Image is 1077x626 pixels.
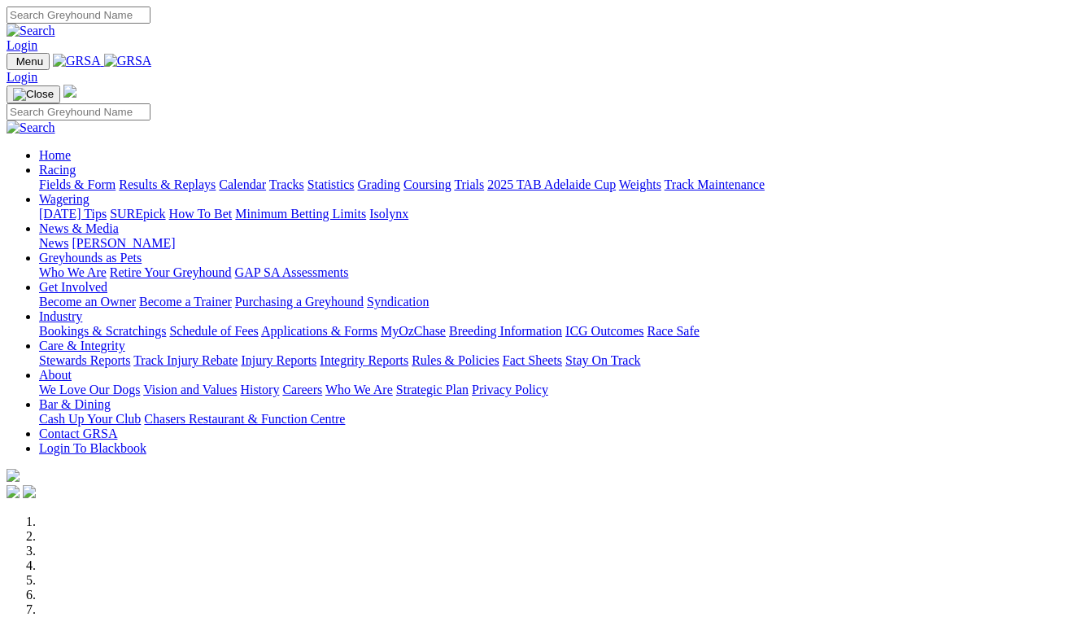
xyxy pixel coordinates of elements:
a: Stay On Track [565,353,640,367]
div: Industry [39,324,1070,339]
a: Who We Are [325,383,393,396]
a: Industry [39,309,82,323]
a: Minimum Betting Limits [235,207,366,221]
a: Careers [282,383,322,396]
a: Login To Blackbook [39,441,146,455]
img: logo-grsa-white.png [7,469,20,482]
div: News & Media [39,236,1070,251]
img: Close [13,88,54,101]
a: Racing [39,163,76,177]
button: Toggle navigation [7,85,60,103]
a: Calendar [219,177,266,191]
a: Isolynx [369,207,408,221]
a: GAP SA Assessments [235,265,349,279]
a: Become a Trainer [139,295,232,309]
a: Purchasing a Greyhound [235,295,364,309]
a: Coursing [403,177,451,191]
a: [DATE] Tips [39,207,107,221]
a: Who We Are [39,265,107,279]
a: Care & Integrity [39,339,125,352]
a: News & Media [39,221,119,235]
img: Search [7,24,55,38]
a: Bar & Dining [39,397,111,411]
a: About [39,368,72,382]
img: logo-grsa-white.png [63,85,76,98]
a: Syndication [367,295,429,309]
a: Results & Replays [119,177,216,191]
img: twitter.svg [23,485,36,498]
a: Integrity Reports [320,353,408,367]
a: 2025 TAB Adelaide Cup [487,177,616,191]
a: Injury Reports [241,353,316,367]
a: Applications & Forms [261,324,377,338]
div: Bar & Dining [39,412,1070,427]
div: Wagering [39,207,1070,221]
a: Breeding Information [449,324,562,338]
a: News [39,236,68,250]
input: Search [7,103,150,120]
img: GRSA [53,54,101,68]
a: Statistics [307,177,355,191]
a: Retire Your Greyhound [110,265,232,279]
div: Greyhounds as Pets [39,265,1070,280]
a: Rules & Policies [412,353,499,367]
a: History [240,383,279,396]
a: Contact GRSA [39,427,117,440]
a: MyOzChase [381,324,446,338]
div: About [39,383,1070,397]
a: Wagering [39,192,89,206]
a: Tracks [269,177,304,191]
div: Care & Integrity [39,353,1070,368]
a: Cash Up Your Club [39,412,141,426]
input: Search [7,7,150,24]
a: Weights [619,177,661,191]
div: Get Involved [39,295,1070,309]
a: Become an Owner [39,295,136,309]
a: Get Involved [39,280,107,294]
a: Home [39,148,71,162]
div: Racing [39,177,1070,192]
a: Fields & Form [39,177,116,191]
a: [PERSON_NAME] [72,236,175,250]
a: Login [7,70,37,84]
a: ICG Outcomes [565,324,643,338]
a: Trials [454,177,484,191]
span: Menu [16,55,43,68]
img: GRSA [104,54,152,68]
a: Track Injury Rebate [133,353,238,367]
a: Bookings & Scratchings [39,324,166,338]
a: Schedule of Fees [169,324,258,338]
img: facebook.svg [7,485,20,498]
a: Chasers Restaurant & Function Centre [144,412,345,426]
a: Grading [358,177,400,191]
a: Fact Sheets [503,353,562,367]
a: How To Bet [169,207,233,221]
a: Race Safe [647,324,699,338]
a: Login [7,38,37,52]
a: Track Maintenance [665,177,765,191]
a: Greyhounds as Pets [39,251,142,265]
a: We Love Our Dogs [39,383,140,396]
a: Privacy Policy [472,383,548,396]
button: Toggle navigation [7,53,50,70]
a: Vision and Values [143,383,237,396]
img: Search [7,120,55,135]
a: SUREpick [110,207,165,221]
a: Stewards Reports [39,353,130,367]
a: Strategic Plan [396,383,469,396]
